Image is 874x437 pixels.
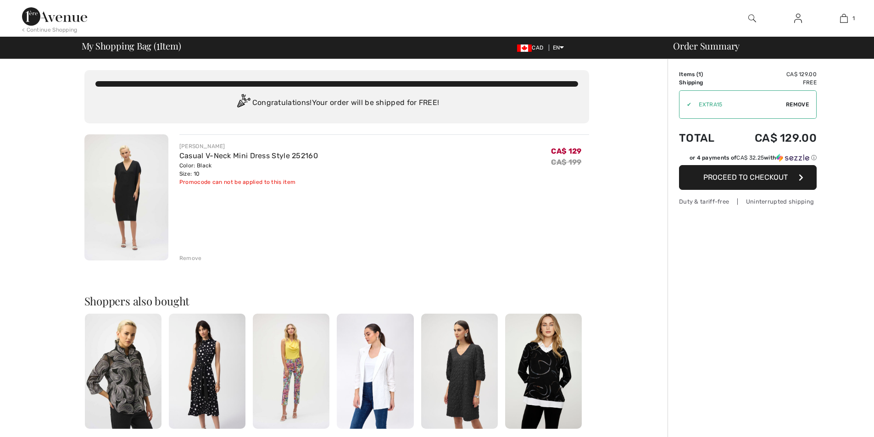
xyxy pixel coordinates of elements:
span: Proceed to Checkout [703,173,788,182]
div: Duty & tariff-free | Uninterrupted shipping [679,197,817,206]
span: 1 [852,14,855,22]
button: Proceed to Checkout [679,165,817,190]
td: Total [679,122,729,154]
span: CA$ 129 [551,147,581,155]
td: CA$ 129.00 [729,122,817,154]
div: Promocode can not be applied to this item [179,178,318,186]
td: Free [729,78,817,87]
span: 1 [698,71,701,77]
img: Collared Blazer with Buttons Style 253949 [85,314,161,429]
img: 1ère Avenue [22,7,87,26]
s: CA$ 199 [551,158,581,166]
div: Order Summary [662,41,868,50]
img: V-Neck Jewel Embellished Pullover Style 75122 [505,314,582,429]
div: Color: Black Size: 10 [179,161,318,178]
a: Sign In [787,13,809,24]
img: My Bag [840,13,848,24]
img: My Info [794,13,802,24]
div: ✔ [679,100,691,109]
img: Casual V-Neck Mini Dress Style 252160 [84,134,168,260]
img: Abstract Graphic Summer Trousers Style 252233 [253,314,329,429]
span: 1 [156,39,160,51]
span: Remove [786,100,809,109]
img: Polka-Dot Belted Midi Dress Style 251066 [169,314,245,429]
span: CA$ 32.25 [736,155,764,161]
div: [PERSON_NAME] [179,142,318,150]
div: or 4 payments of with [690,154,817,162]
span: CAD [517,44,547,51]
img: Congratulation2.svg [234,94,252,112]
div: Congratulations! Your order will be shipped for FREE! [95,94,578,112]
h2: Shoppers also bought [84,295,589,306]
a: 1 [821,13,866,24]
img: Bubble Jacquard A-Line Dress Style 252195 [421,314,498,429]
a: Casual V-Neck Mini Dress Style 252160 [179,151,318,160]
img: search the website [748,13,756,24]
img: Sezzle [776,154,809,162]
td: Shipping [679,78,729,87]
div: < Continue Shopping [22,26,78,34]
div: or 4 payments ofCA$ 32.25withSezzle Click to learn more about Sezzle [679,154,817,165]
img: Open Front Business Jacket Style 242034 [337,314,413,429]
span: EN [553,44,564,51]
span: My Shopping Bag ( Item) [82,41,181,50]
td: CA$ 129.00 [729,70,817,78]
td: Items ( ) [679,70,729,78]
div: Remove [179,254,202,262]
input: Promo code [691,91,786,118]
img: Canadian Dollar [517,44,532,52]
